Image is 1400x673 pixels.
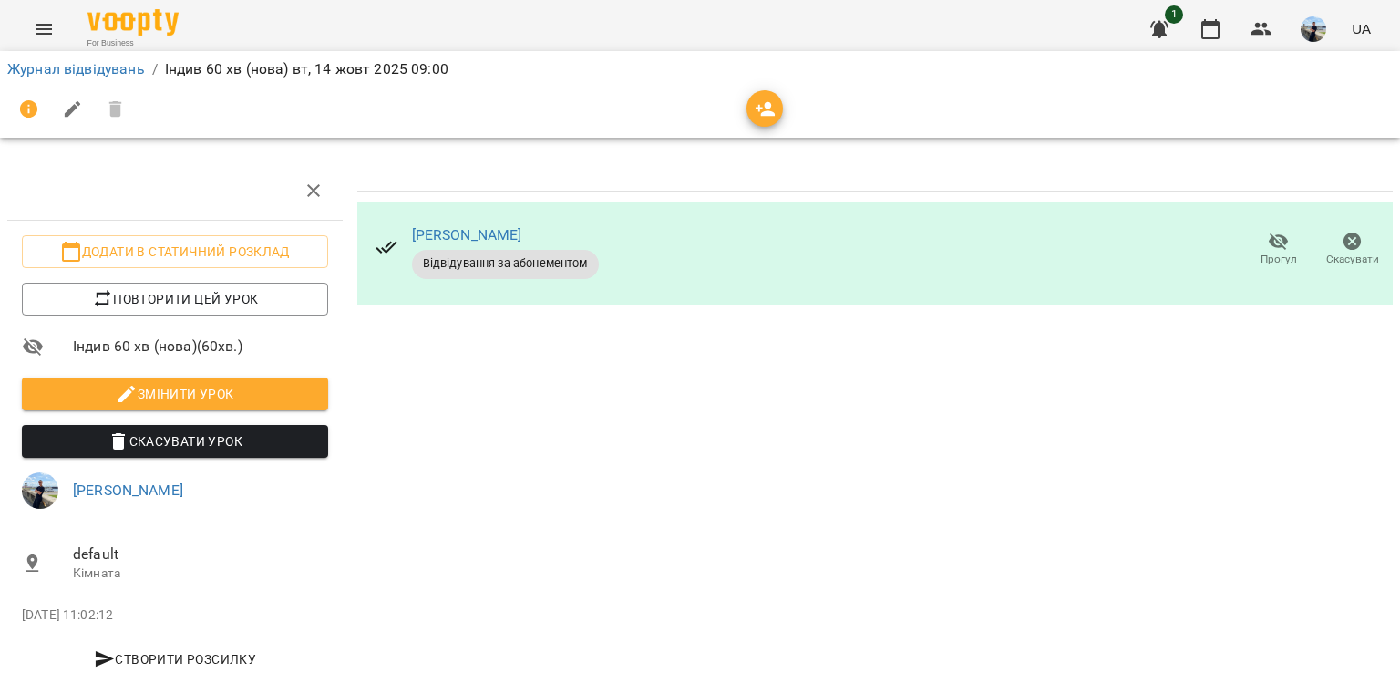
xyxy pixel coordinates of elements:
[1326,252,1379,267] span: Скасувати
[29,648,321,670] span: Створити розсилку
[22,606,328,625] p: [DATE] 11:02:12
[1352,19,1371,38] span: UA
[1301,16,1326,42] img: 0e82f5311a2909ec08bf2eeb40e3766c.JPG
[36,430,314,452] span: Скасувати Урок
[1241,224,1315,275] button: Прогул
[22,7,66,51] button: Menu
[1315,224,1389,275] button: Скасувати
[36,383,314,405] span: Змінити урок
[412,226,522,243] a: [PERSON_NAME]
[152,58,158,80] li: /
[22,472,58,509] img: 0e82f5311a2909ec08bf2eeb40e3766c.JPG
[87,37,179,49] span: For Business
[36,241,314,263] span: Додати в статичний розклад
[7,58,1393,80] nav: breadcrumb
[73,481,183,499] a: [PERSON_NAME]
[22,425,328,458] button: Скасувати Урок
[22,283,328,316] button: Повторити цей урок
[22,235,328,268] button: Додати в статичний розклад
[87,9,179,36] img: Voopty Logo
[165,58,448,80] p: Індив 60 хв (нова) вт, 14 жовт 2025 09:00
[1165,5,1183,24] span: 1
[1344,12,1378,46] button: UA
[36,288,314,310] span: Повторити цей урок
[7,60,145,78] a: Журнал відвідувань
[73,544,328,565] span: default
[73,336,328,357] span: Індив 60 хв (нова) ( 60 хв. )
[73,564,328,583] p: Кімната
[1261,252,1297,267] span: Прогул
[412,255,599,272] span: Відвідування за абонементом
[22,378,328,410] button: Змінити урок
